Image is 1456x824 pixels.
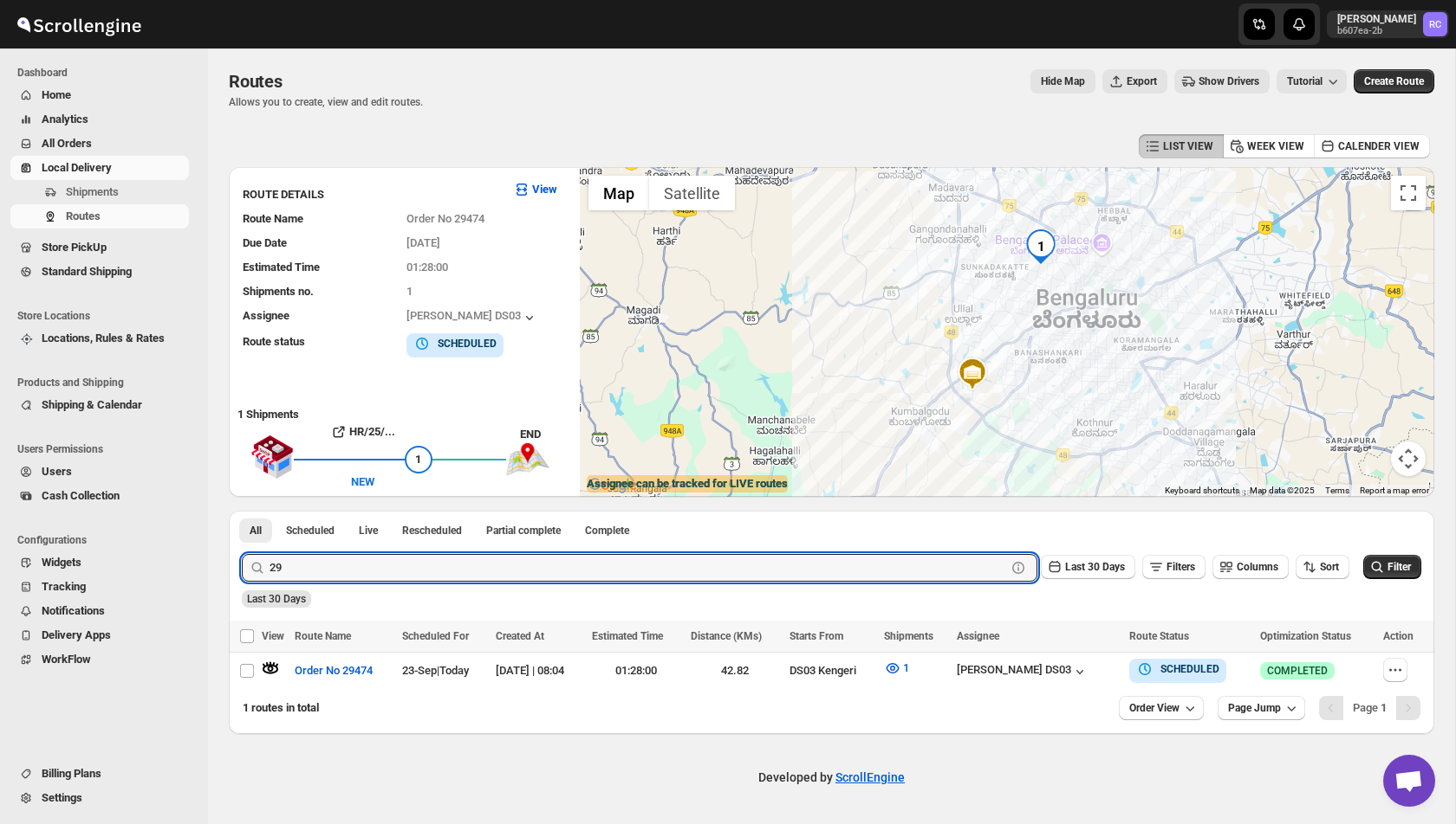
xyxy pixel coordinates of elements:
[286,524,335,538] span: Scheduled
[1363,555,1421,579] button: Filter
[520,426,571,443] div: END
[584,474,641,497] img: Google
[295,630,351,642] span: Route Name
[1142,555,1206,579] button: Filters
[1174,69,1270,93] button: Show Drivers
[406,236,440,249] span: [DATE]
[42,767,101,780] span: Billing Plans
[42,137,92,150] span: All Orders
[42,653,91,666] span: WorkFlow
[1119,696,1204,720] button: Order View
[691,630,762,642] span: Distance (KMs)
[10,647,189,672] button: WorkFlow
[406,309,538,326] button: [PERSON_NAME] DS03
[42,332,165,344] span: Locations, Rules & Rates
[1327,10,1449,38] button: User menu
[496,662,582,679] div: [DATE] | 08:04
[42,113,88,126] span: Analytics
[239,518,272,543] button: All routes
[229,71,283,92] span: Routes
[587,475,788,492] label: Assignee can be tracked for LIVE routes
[496,630,544,642] span: Created At
[1314,134,1430,158] button: CALENDER VIEW
[1391,176,1426,210] button: Toggle fullscreen view
[10,393,189,417] button: Shipping & Calendar
[1041,74,1085,88] span: Hide Map
[262,630,284,642] span: View
[1129,701,1180,715] span: Order View
[413,335,497,352] button: SCHEDULED
[1136,660,1219,678] button: SCHEDULED
[42,465,72,478] span: Users
[243,261,320,274] span: Estimated Time
[1381,701,1387,714] b: 1
[1250,486,1315,495] span: Map data ©2025
[1287,75,1323,88] span: Tutorial
[349,425,395,438] b: HR/25/...
[1354,69,1434,93] button: Create Route
[503,176,568,203] button: View
[1218,696,1305,720] button: Page Jump
[42,161,112,174] span: Local Delivery
[506,443,549,476] img: trip_end.png
[42,489,120,502] span: Cash Collection
[1237,561,1278,573] span: Columns
[351,473,374,491] div: NEW
[42,88,71,101] span: Home
[1360,486,1429,495] a: Report a map error
[592,662,680,679] div: 01:28:00
[406,285,413,298] span: 1
[1423,12,1447,36] span: Rahul Chopra
[1383,755,1435,807] div: Open chat
[10,326,189,351] button: Locations, Rules & Rates
[402,524,462,538] span: Rescheduled
[42,791,82,804] span: Settings
[1127,74,1157,88] span: Export
[874,654,920,682] button: 1
[42,580,86,593] span: Tracking
[402,630,469,642] span: Scheduled For
[1338,139,1420,153] span: CALENDER VIEW
[10,484,189,508] button: Cash Collection
[243,701,319,714] span: 1 routes in total
[1391,441,1426,476] button: Map camera controls
[1167,561,1195,573] span: Filters
[1296,555,1349,579] button: Sort
[402,664,469,677] span: 23-Sep | Today
[1065,561,1125,573] span: Last 30 Days
[243,335,305,348] span: Route status
[1319,696,1420,720] nav: Pagination
[10,599,189,623] button: Notifications
[229,399,299,421] b: 1 Shipments
[10,83,189,107] button: Home
[17,376,196,389] span: Products and Shipping
[247,593,306,605] span: Last 30 Days
[1388,561,1411,573] span: Filter
[10,460,189,484] button: Users
[1165,485,1239,497] button: Keyboard shortcuts
[406,261,448,274] span: 01:28:00
[10,107,189,132] button: Analytics
[957,630,999,642] span: Assignee
[1102,69,1167,93] button: Export
[1041,555,1135,579] button: Last 30 Days
[790,630,843,642] span: Starts From
[1129,630,1189,642] span: Route Status
[229,95,423,109] p: Allows you to create, view and edit routes.
[835,770,905,784] a: ScrollEngine
[10,180,189,204] button: Shipments
[1337,26,1416,36] p: b607ea-2b
[415,453,421,466] span: 1
[584,474,641,497] a: Open this area in Google Maps (opens a new window)
[1353,701,1387,714] span: Page
[295,662,373,679] span: Order No 29474
[42,628,111,641] span: Delivery Apps
[1024,229,1058,264] div: 1
[1223,134,1315,158] button: WEEK VIEW
[1364,74,1424,88] span: Create Route
[14,3,144,46] img: ScrollEngine
[42,604,105,617] span: Notifications
[1383,630,1414,642] span: Action
[10,762,189,786] button: Billing Plans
